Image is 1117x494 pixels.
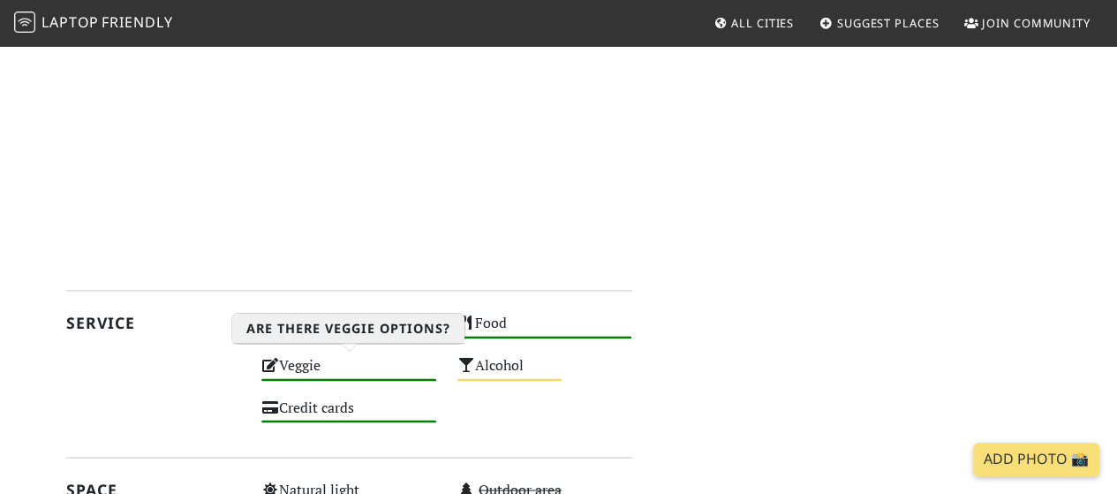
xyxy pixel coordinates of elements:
a: Join Community [957,7,1098,39]
span: Friendly [102,12,172,32]
span: Join Community [982,15,1091,31]
div: Alcohol [447,353,643,395]
a: LaptopFriendly LaptopFriendly [14,8,173,39]
div: Food [447,310,643,353]
h2: Service [66,314,241,332]
span: All Cities [731,15,794,31]
div: Veggie [251,353,447,395]
span: Laptop [42,12,99,32]
a: All Cities [706,7,801,39]
div: Credit cards [251,395,447,437]
a: Suggest Places [812,7,947,39]
div: Coffee [251,310,447,353]
img: LaptopFriendly [14,11,35,33]
h3: Are there veggie options? [232,313,464,343]
span: Suggest Places [837,15,940,31]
